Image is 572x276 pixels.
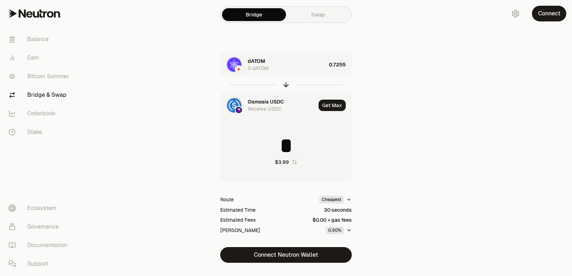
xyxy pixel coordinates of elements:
[3,255,77,273] a: Support
[3,217,77,236] a: Governance
[248,105,282,112] div: Receive USDC
[3,30,77,49] a: Balance
[248,65,268,72] div: 0 dATOM
[326,226,344,234] div: 0.50%
[236,107,242,113] img: Osmosis Logo
[222,8,286,21] a: Bridge
[220,206,256,214] div: Estimated Time
[3,86,77,104] a: Bridge & Swap
[532,6,566,21] button: Connect
[275,159,289,166] div: $3.99
[3,49,77,67] a: Earn
[3,236,77,255] a: Documentation
[220,227,260,234] div: [PERSON_NAME]
[319,196,352,204] button: Cheapest
[3,123,77,141] a: Stake
[324,206,352,214] div: 30 seconds
[220,196,234,203] div: Route
[220,216,256,224] div: Estimated Fees
[312,216,352,224] div: $0.00 + gas fees
[286,8,350,21] a: Swap
[221,52,326,77] div: dATOM LogoNeutron LogodATOM0 dATOM
[221,52,351,77] button: dATOM LogoNeutron LogodATOM0 dATOM0.7255
[3,67,77,86] a: Bitcoin Summer
[227,57,241,72] img: dATOM Logo
[326,226,352,234] button: 0.50%
[248,98,284,105] div: Osmosis USDC
[319,100,346,111] button: Get Max
[227,98,241,112] img: USDC Logo
[3,104,77,123] a: Orderbook
[221,93,316,117] div: USDC LogoOsmosis LogoOsmosis USDCReceive USDC
[319,196,344,204] div: Cheapest
[248,57,265,65] div: dATOM
[3,199,77,217] a: Ecosystem
[220,247,352,263] button: Connect Neutron Wallet
[236,66,242,72] img: Neutron Logo
[329,52,351,77] div: 0.7255
[275,159,297,166] button: $3.99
